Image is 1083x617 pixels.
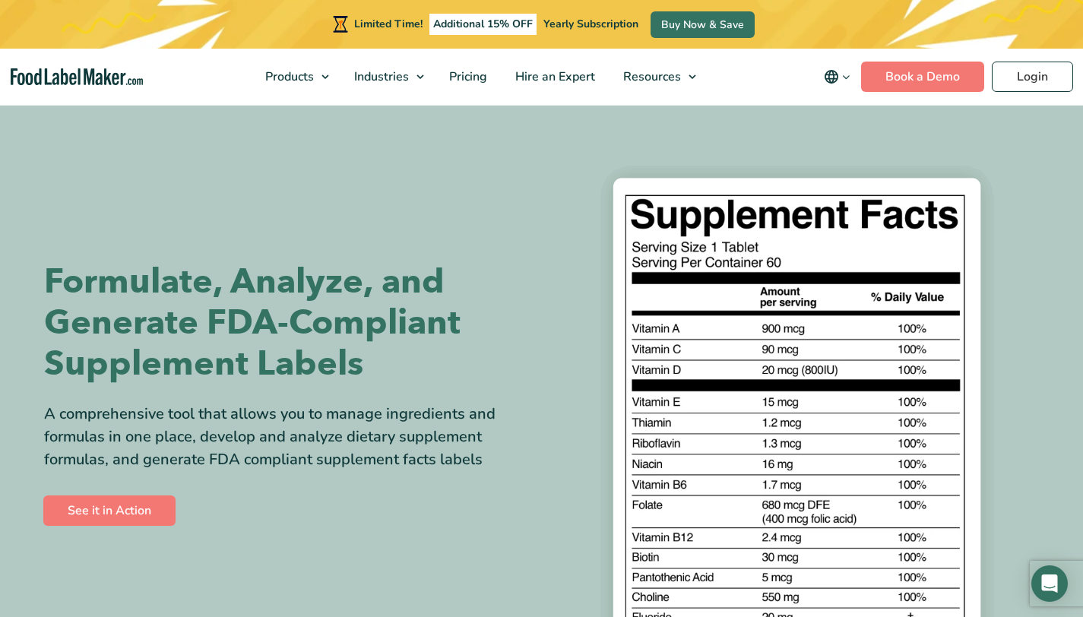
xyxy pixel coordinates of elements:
a: Resources [610,49,704,105]
span: Yearly Subscription [543,17,638,31]
a: Login [992,62,1073,92]
span: Industries [350,68,410,85]
span: Additional 15% OFF [429,14,537,35]
span: Pricing [445,68,489,85]
a: Book a Demo [861,62,984,92]
span: Limited Time! [354,17,423,31]
a: Hire an Expert [502,49,606,105]
a: See it in Action [43,495,176,526]
h1: Formulate, Analyze, and Generate FDA-Compliant Supplement Labels [44,261,530,384]
a: Buy Now & Save [651,11,755,38]
span: Products [261,68,315,85]
div: A comprehensive tool that allows you to manage ingredients and formulas in one place, develop and... [44,403,530,471]
a: Pricing [435,49,498,105]
span: Hire an Expert [511,68,597,85]
div: Open Intercom Messenger [1031,565,1068,602]
span: Resources [619,68,682,85]
a: Industries [340,49,432,105]
a: Products [252,49,337,105]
